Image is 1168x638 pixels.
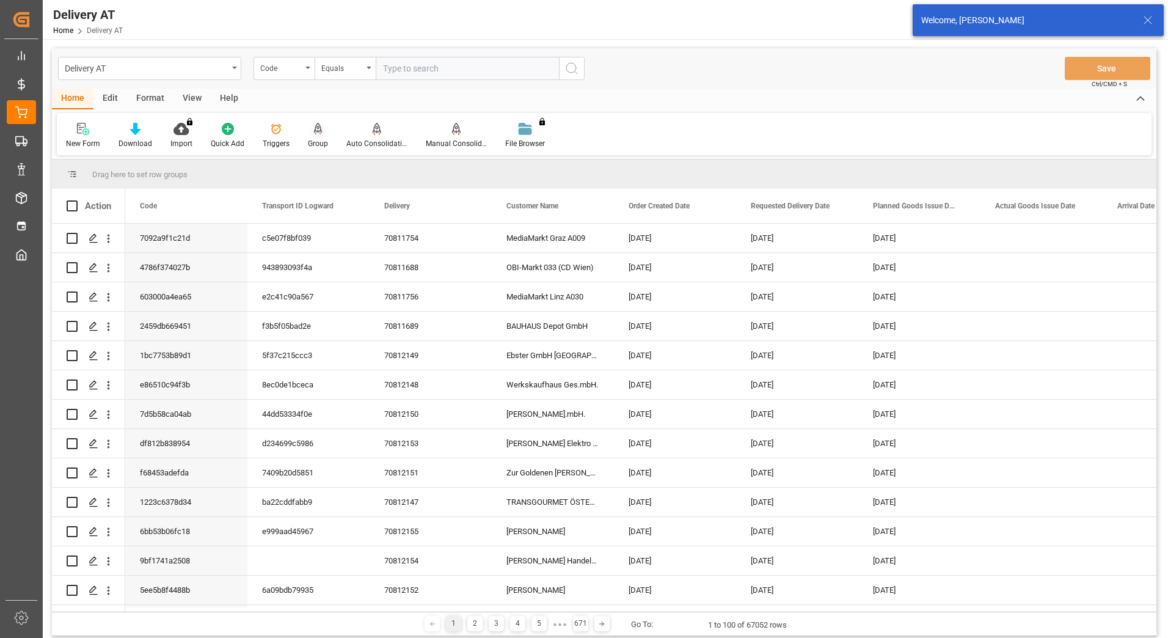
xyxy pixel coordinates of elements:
div: Home [52,89,93,109]
div: [DATE] [614,546,736,575]
div: 70812147 [370,488,492,516]
div: 6a09bdb79935 [247,576,370,604]
div: [DATE] [614,458,736,487]
div: [DATE] [736,253,858,282]
div: Press SPACE to select this row. [52,224,125,253]
div: Press SPACE to select this row. [52,605,125,634]
span: Planned Goods Issue Date [873,202,955,210]
div: OBI-Markt 033 (CD Wien) [492,253,614,282]
div: MediaMarkt Linz A030 [492,282,614,311]
div: 8ec0de1bceca [247,370,370,399]
span: Requested Delivery Date [751,202,830,210]
div: Manual Consolidation [426,138,487,149]
a: Home [53,26,73,35]
div: 7409b20d5851 [247,458,370,487]
div: [DATE] [614,370,736,399]
div: [DATE] [736,576,858,604]
div: e86510c94f3b [125,370,247,399]
div: 70812151 [370,458,492,487]
div: f68453adefda [125,458,247,487]
button: open menu [58,57,241,80]
div: Press SPACE to select this row. [52,458,125,488]
div: [DATE] [736,488,858,516]
div: Press SPACE to select this row. [52,429,125,458]
div: [DATE] [858,605,980,634]
div: [DATE] [736,400,858,428]
div: 603000a4ea65 [125,282,247,311]
div: [DATE] [736,341,858,370]
div: 943893093f4a [247,253,370,282]
div: 1 to 100 of 67052 rows [708,619,787,631]
div: [PERSON_NAME] Elektro Team GmbH [492,429,614,458]
div: Auto Consolidation [346,138,407,149]
button: open menu [254,57,315,80]
div: [DATE] [858,224,980,252]
div: 70811697 [370,605,492,634]
div: 96d7edafa2d0 [247,605,370,634]
div: 70811689 [370,312,492,340]
span: Drag here to set row groups [92,170,188,179]
div: New Form [66,138,100,149]
div: 7d5b58ca04ab [125,400,247,428]
div: [DATE] [858,253,980,282]
div: [PERSON_NAME] [492,576,614,604]
div: [DATE] [614,312,736,340]
div: 4786f374027b [125,253,247,282]
div: [DATE] [614,224,736,252]
div: 3 [489,616,504,631]
div: Triggers [263,138,290,149]
span: Transport ID Logward [262,202,334,210]
div: 4 [510,616,525,631]
div: Edit [93,89,127,109]
div: View [173,89,211,109]
div: 70811688 [370,253,492,282]
div: [DATE] [858,282,980,311]
div: Press SPACE to select this row. [52,488,125,517]
div: [DATE] [614,429,736,458]
div: Ebster GmbH [GEOGRAPHIC_DATA] [492,341,614,370]
div: 6bb53b06fc18 [125,517,247,546]
div: [DATE] [736,224,858,252]
div: Werkskaufhaus Ges.mbH. [492,370,614,399]
div: [DATE] [614,400,736,428]
div: Press SPACE to select this row. [52,282,125,312]
div: [DATE] [614,605,736,634]
button: search button [559,57,585,80]
div: [DATE] [614,576,736,604]
div: [DATE] [858,341,980,370]
div: Delivery AT [53,5,123,24]
div: [DATE] [858,429,980,458]
div: MediaMarkt Graz A009 [492,224,614,252]
div: Go To: [631,618,653,631]
span: Delivery [384,202,410,210]
button: Save [1065,57,1150,80]
div: Delivery AT [65,60,228,75]
div: Press SPACE to select this row. [52,253,125,282]
span: Ctrl/CMD + S [1092,79,1127,89]
div: [DATE] [736,370,858,399]
div: [DATE] [736,458,858,487]
div: [DATE] [858,546,980,575]
div: [DATE] [614,488,736,516]
div: e2c41c90a567 [247,282,370,311]
div: Press SPACE to select this row. [52,341,125,370]
div: 2459db669451 [125,312,247,340]
div: Quick Add [211,138,244,149]
div: [DATE] [858,458,980,487]
div: Welcome, [PERSON_NAME] [921,14,1131,27]
div: Download [119,138,152,149]
div: [DATE] [858,370,980,399]
div: 5 [531,616,547,631]
div: Format [127,89,173,109]
div: BAUHAUS Depot GmbH [492,312,614,340]
div: Zur Goldenen [PERSON_NAME] [492,458,614,487]
input: Type to search [376,57,559,80]
span: Actual Goods Issue Date [995,202,1075,210]
div: 7092a9f1c21d [125,224,247,252]
div: Press SPACE to select this row. [52,400,125,429]
button: open menu [315,57,376,80]
div: [DATE] [736,517,858,546]
div: [DATE] [736,605,858,634]
div: 2 [467,616,483,631]
div: Action [85,200,111,211]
